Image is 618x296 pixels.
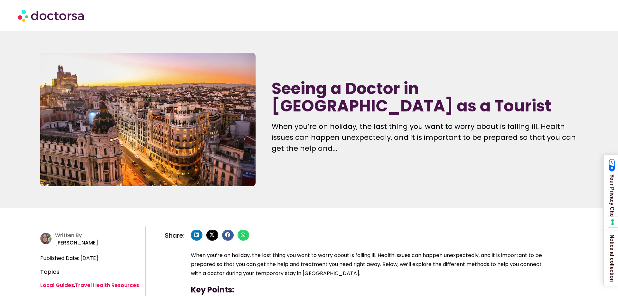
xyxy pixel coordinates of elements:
[191,252,542,277] span: When you’re on holiday, the last thing you want to worry about is falling ill. Health issues can ...
[55,232,142,238] h4: Written By
[222,230,234,241] div: Share on facebook
[75,282,139,289] a: Travel Health Resources
[40,53,256,186] img: Seeing a Doctor in Spain as a Tourist - a practical guide for travelers
[55,238,142,247] p: [PERSON_NAME]
[206,230,218,241] div: Share on x-twitter
[165,232,184,239] h4: Share:
[40,269,142,274] h4: Topics
[607,216,618,227] button: Your consent preferences for tracking technologies
[191,284,234,295] strong: Key Points:
[40,254,98,263] span: Published Date: [DATE]
[238,230,249,241] div: Share on whatsapp
[40,233,51,244] img: author
[40,282,139,289] span: ,
[272,121,577,154] p: When you’re on holiday, the last thing you want to worry about is falling ill. Health issues can ...
[40,282,74,289] a: Local Guides
[272,80,577,115] h1: Seeing a Doctor in [GEOGRAPHIC_DATA] as a Tourist
[191,230,202,241] div: Share on linkedin
[609,159,615,172] img: California Consumer Privacy Act (CCPA) Opt-Out Icon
